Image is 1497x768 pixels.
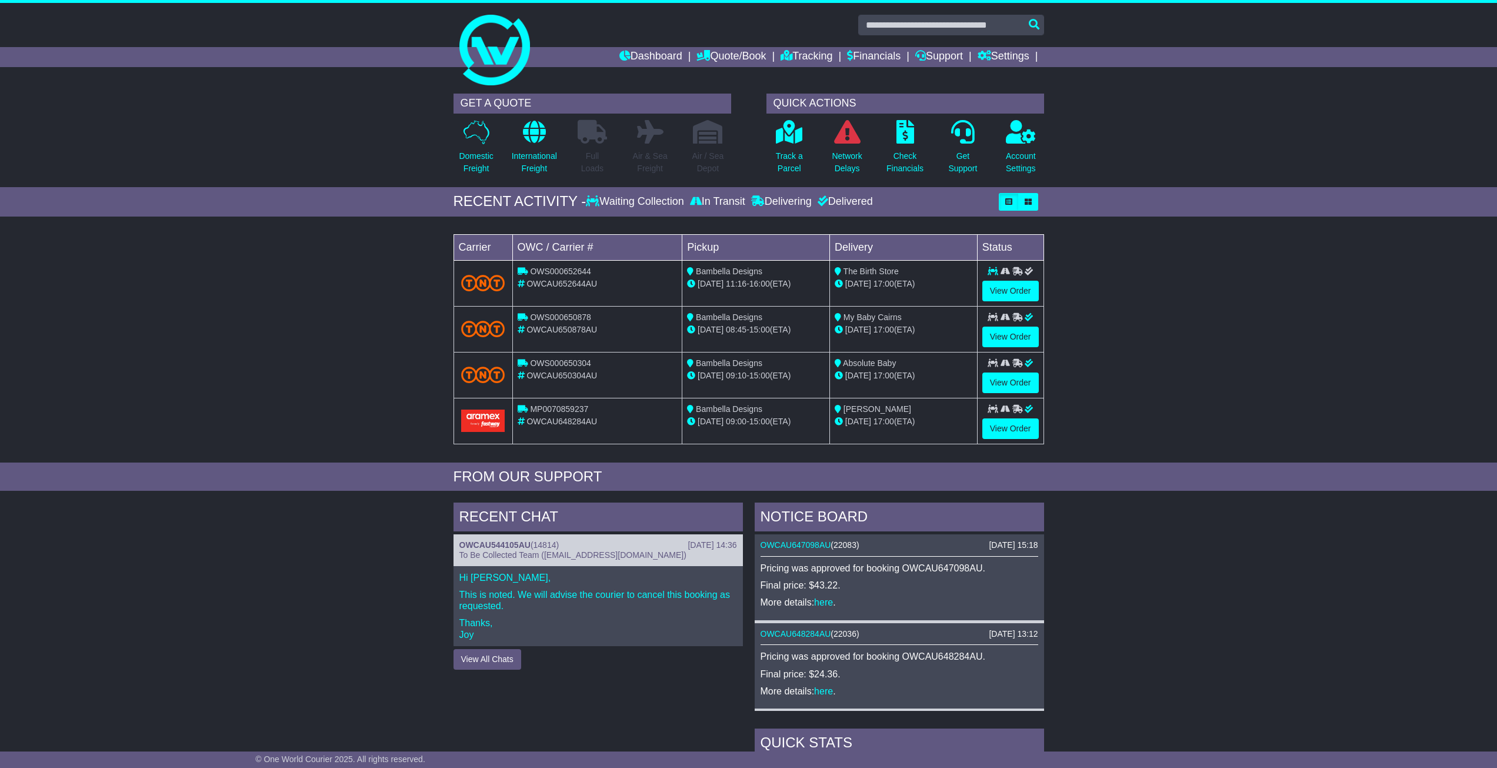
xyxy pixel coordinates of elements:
[454,193,586,210] div: RECENT ACTIVITY -
[696,312,762,322] span: Bambella Designs
[781,47,832,67] a: Tracking
[454,234,512,260] td: Carrier
[459,589,737,611] p: This is noted. We will advise the courier to cancel this booking as requested.
[512,234,682,260] td: OWC / Carrier #
[835,324,972,336] div: (ETA)
[461,321,505,337] img: TNT_Domestic.png
[530,267,591,276] span: OWS000652644
[948,119,978,181] a: GetSupport
[459,540,531,550] a: OWCAU544105AU
[815,195,873,208] div: Delivered
[761,540,1038,550] div: ( )
[688,540,736,550] div: [DATE] 14:36
[1005,119,1036,181] a: AccountSettings
[814,686,833,696] a: here
[687,415,825,428] div: - (ETA)
[982,281,1039,301] a: View Order
[692,150,724,175] p: Air / Sea Depot
[461,367,505,383] img: TNT_Domestic.png
[831,119,862,181] a: NetworkDelays
[845,371,871,380] span: [DATE]
[775,119,803,181] a: Track aParcel
[835,370,972,382] div: (ETA)
[873,371,894,380] span: 17:00
[1006,150,1036,175] p: Account Settings
[829,234,977,260] td: Delivery
[755,503,1044,534] div: NOTICE BOARD
[886,119,924,181] a: CheckFinancials
[459,550,686,560] span: To Be Collected Team ([EMAIL_ADDRESS][DOMAIN_NAME])
[776,150,803,175] p: Track a Parcel
[845,417,871,426] span: [DATE]
[761,629,1038,639] div: ( )
[761,563,1038,574] p: Pricing was approved for booking OWCAU647098AU.
[749,371,770,380] span: 15:00
[578,150,607,175] p: Full Loads
[843,312,902,322] span: My Baby Cairns
[766,94,1044,114] div: QUICK ACTIONS
[526,371,597,380] span: OWCAU650304AU
[833,540,856,550] span: 22083
[873,279,894,288] span: 17:00
[989,540,1038,550] div: [DATE] 15:18
[530,404,588,414] span: MP0070859237
[749,279,770,288] span: 16:00
[511,119,558,181] a: InternationalFreight
[586,195,686,208] div: Waiting Collection
[726,325,746,334] span: 08:45
[459,617,737,640] p: Thanks, Joy
[835,415,972,428] div: (ETA)
[461,275,505,291] img: TNT_Domestic.png
[526,325,597,334] span: OWCAU650878AU
[843,267,899,276] span: The Birth Store
[886,150,923,175] p: Check Financials
[761,597,1038,608] p: More details: .
[835,278,972,290] div: (ETA)
[454,503,743,534] div: RECENT CHAT
[761,580,1038,591] p: Final price: $43.22.
[454,94,731,114] div: GET A QUOTE
[873,325,894,334] span: 17:00
[682,234,830,260] td: Pickup
[459,572,737,583] p: Hi [PERSON_NAME],
[982,327,1039,347] a: View Order
[696,267,762,276] span: Bambella Designs
[977,234,1043,260] td: Status
[978,47,1029,67] a: Settings
[873,417,894,426] span: 17:00
[526,417,597,426] span: OWCAU648284AU
[843,358,896,368] span: Absolute Baby
[989,629,1038,639] div: [DATE] 13:12
[761,629,831,639] a: OWCAU648284AU
[698,325,724,334] span: [DATE]
[687,370,825,382] div: - (ETA)
[982,418,1039,439] a: View Order
[619,47,682,67] a: Dashboard
[633,150,668,175] p: Air & Sea Freight
[458,119,494,181] a: DomesticFreight
[761,686,1038,697] p: More details: .
[687,195,748,208] div: In Transit
[749,325,770,334] span: 15:00
[255,754,425,764] span: © One World Courier 2025. All rights reserved.
[698,279,724,288] span: [DATE]
[814,597,833,607] a: here
[845,279,871,288] span: [DATE]
[687,324,825,336] div: - (ETA)
[726,279,746,288] span: 11:16
[696,358,762,368] span: Bambella Designs
[761,651,1038,662] p: Pricing was approved for booking OWCAU648284AU.
[696,47,766,67] a: Quote/Book
[847,47,901,67] a: Financials
[530,312,591,322] span: OWS000650878
[698,371,724,380] span: [DATE]
[512,150,557,175] p: International Freight
[748,195,815,208] div: Delivering
[843,404,911,414] span: [PERSON_NAME]
[526,279,597,288] span: OWCAU652644AU
[726,417,746,426] span: 09:00
[915,47,963,67] a: Support
[698,417,724,426] span: [DATE]
[832,150,862,175] p: Network Delays
[454,468,1044,486] div: FROM OUR SUPPORT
